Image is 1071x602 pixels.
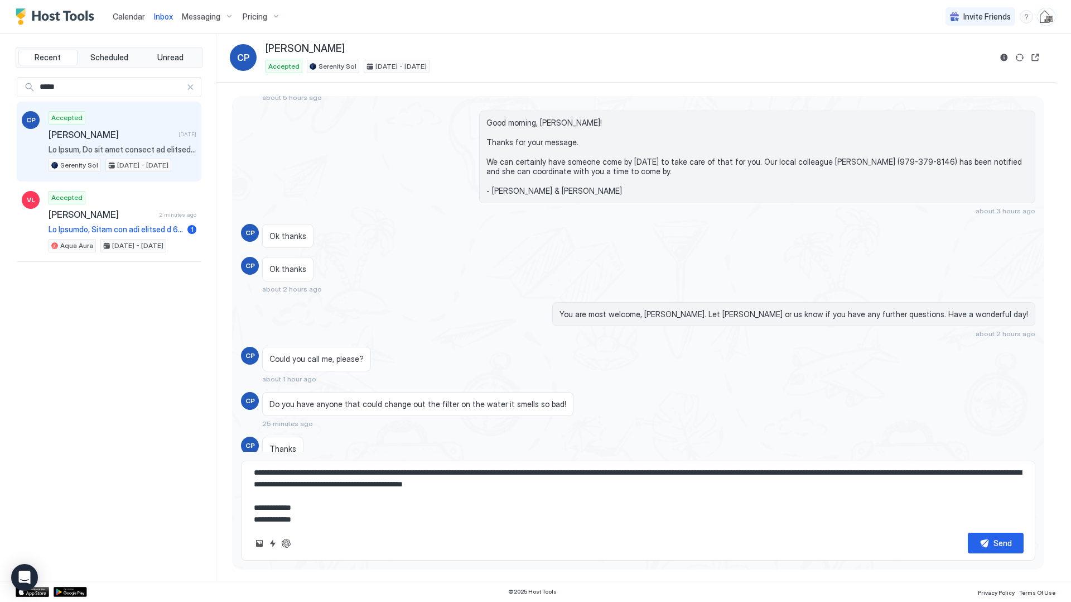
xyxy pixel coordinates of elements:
[237,51,250,64] span: CP
[243,12,267,22] span: Pricing
[141,50,200,65] button: Unread
[1020,10,1033,23] div: menu
[90,52,128,63] span: Scheduled
[1029,51,1042,64] button: Open reservation
[113,12,145,21] span: Calendar
[178,131,196,138] span: [DATE]
[508,588,557,595] span: © 2025 Host Tools
[245,441,255,451] span: CP
[35,52,61,63] span: Recent
[968,533,1024,553] button: Send
[978,586,1015,598] a: Privacy Policy
[375,61,427,71] span: [DATE] - [DATE]
[245,396,255,406] span: CP
[266,42,345,55] span: [PERSON_NAME]
[976,329,1035,338] span: about 2 hours ago
[117,160,168,170] span: [DATE] - [DATE]
[253,537,266,550] button: Upload image
[60,160,98,170] span: Serenity Sol
[1019,586,1055,598] a: Terms Of Use
[997,51,1011,64] button: Reservation information
[49,209,155,220] span: [PERSON_NAME]
[35,78,186,97] input: Input Field
[16,587,49,597] a: App Store
[11,564,38,591] div: Open Intercom Messenger
[262,419,313,428] span: 25 minutes ago
[279,537,293,550] button: ChatGPT Auto Reply
[60,241,93,251] span: Aqua Aura
[49,224,183,235] span: Lo Ipsumdo, Sitam con adi elitsed d 6 eiusm temp inc 6 utlabo et Dolo Magn aliq Eni, Adminim 82ve...
[154,11,173,22] a: Inbox
[49,129,174,140] span: [PERSON_NAME]
[269,444,296,454] span: Thanks
[319,61,356,71] span: Serenity Sol
[993,537,1012,549] div: Send
[18,50,78,65] button: Recent
[54,587,87,597] a: Google Play Store
[978,589,1015,596] span: Privacy Policy
[559,309,1028,319] span: You are most welcome, [PERSON_NAME]. Let [PERSON_NAME] or us know if you have any further questio...
[269,264,306,274] span: Ok thanks
[16,47,202,68] div: tab-group
[49,145,196,155] span: Lo Ipsum, Do sit amet consect ad elitsed doe te Incididu Utl etd magnaa en adminim ven qui nostru...
[245,351,255,361] span: CP
[268,61,300,71] span: Accepted
[245,228,255,238] span: CP
[26,115,36,125] span: CP
[51,193,83,203] span: Accepted
[16,8,99,25] a: Host Tools Logo
[160,211,196,218] span: 2 minutes ago
[112,241,163,251] span: [DATE] - [DATE]
[266,537,279,550] button: Quick reply
[245,261,255,271] span: CP
[182,12,220,22] span: Messaging
[486,118,1028,196] span: Good morning, [PERSON_NAME]! Thanks for your message. We can certainly have someone come by [DATE...
[262,285,322,293] span: about 2 hours ago
[262,375,316,383] span: about 1 hour ago
[262,93,322,102] span: about 5 hours ago
[157,52,184,63] span: Unread
[191,225,194,233] span: 1
[976,207,1035,215] span: about 3 hours ago
[269,231,306,241] span: Ok thanks
[963,12,1011,22] span: Invite Friends
[27,195,35,205] span: VL
[113,11,145,22] a: Calendar
[1038,8,1055,26] div: User profile
[1013,51,1026,64] button: Sync reservation
[51,113,83,123] span: Accepted
[1019,589,1055,596] span: Terms Of Use
[269,399,566,409] span: Do you have anyone that could change out the filter on the water it smells so bad!
[154,12,173,21] span: Inbox
[80,50,139,65] button: Scheduled
[269,354,364,364] span: Could you call me, please?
